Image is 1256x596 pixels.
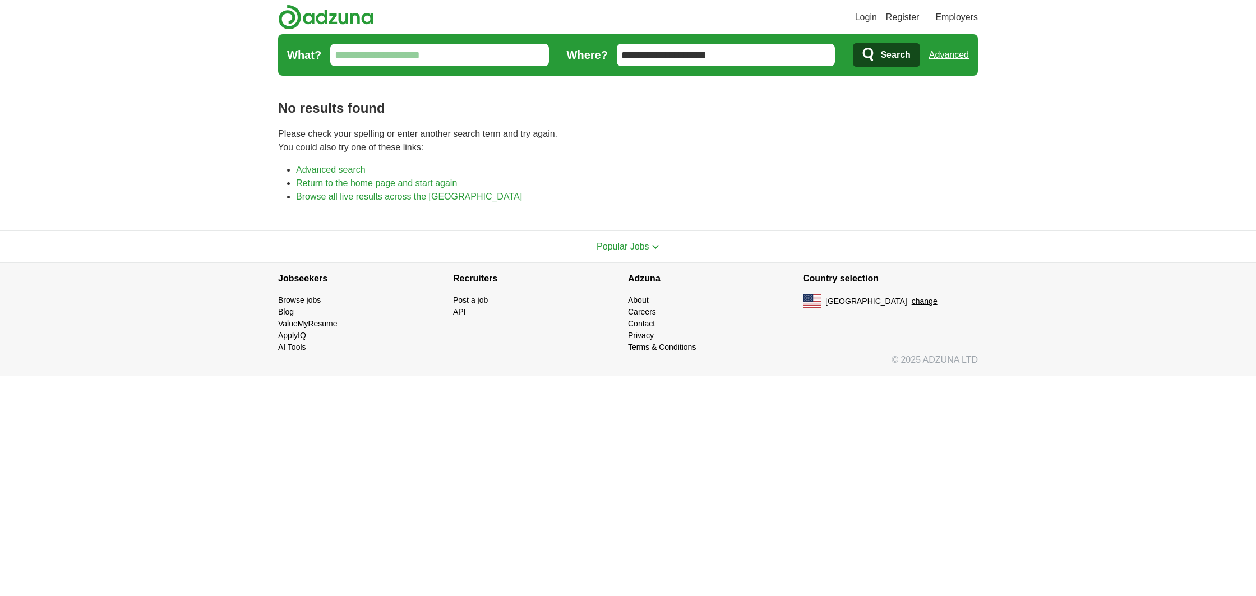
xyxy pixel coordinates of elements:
[567,47,608,63] label: Where?
[935,11,978,24] a: Employers
[929,44,969,66] a: Advanced
[287,47,321,63] label: What?
[278,98,978,118] h1: No results found
[652,244,659,250] img: toggle icon
[803,294,821,308] img: US flag
[886,11,920,24] a: Register
[296,165,366,174] a: Advanced search
[628,343,696,352] a: Terms & Conditions
[825,295,907,307] span: [GEOGRAPHIC_DATA]
[278,343,306,352] a: AI Tools
[628,295,649,304] a: About
[453,295,488,304] a: Post a job
[278,4,373,30] img: Adzuna logo
[628,331,654,340] a: Privacy
[278,127,978,154] p: Please check your spelling or enter another search term and try again. You could also try one of ...
[628,319,655,328] a: Contact
[597,242,649,251] span: Popular Jobs
[278,319,338,328] a: ValueMyResume
[278,331,306,340] a: ApplyIQ
[453,307,466,316] a: API
[296,178,457,188] a: Return to the home page and start again
[269,353,987,376] div: © 2025 ADZUNA LTD
[880,44,910,66] span: Search
[803,263,978,294] h4: Country selection
[278,307,294,316] a: Blog
[278,295,321,304] a: Browse jobs
[296,192,522,201] a: Browse all live results across the [GEOGRAPHIC_DATA]
[855,11,877,24] a: Login
[853,43,920,67] button: Search
[628,307,656,316] a: Careers
[912,295,938,307] button: change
